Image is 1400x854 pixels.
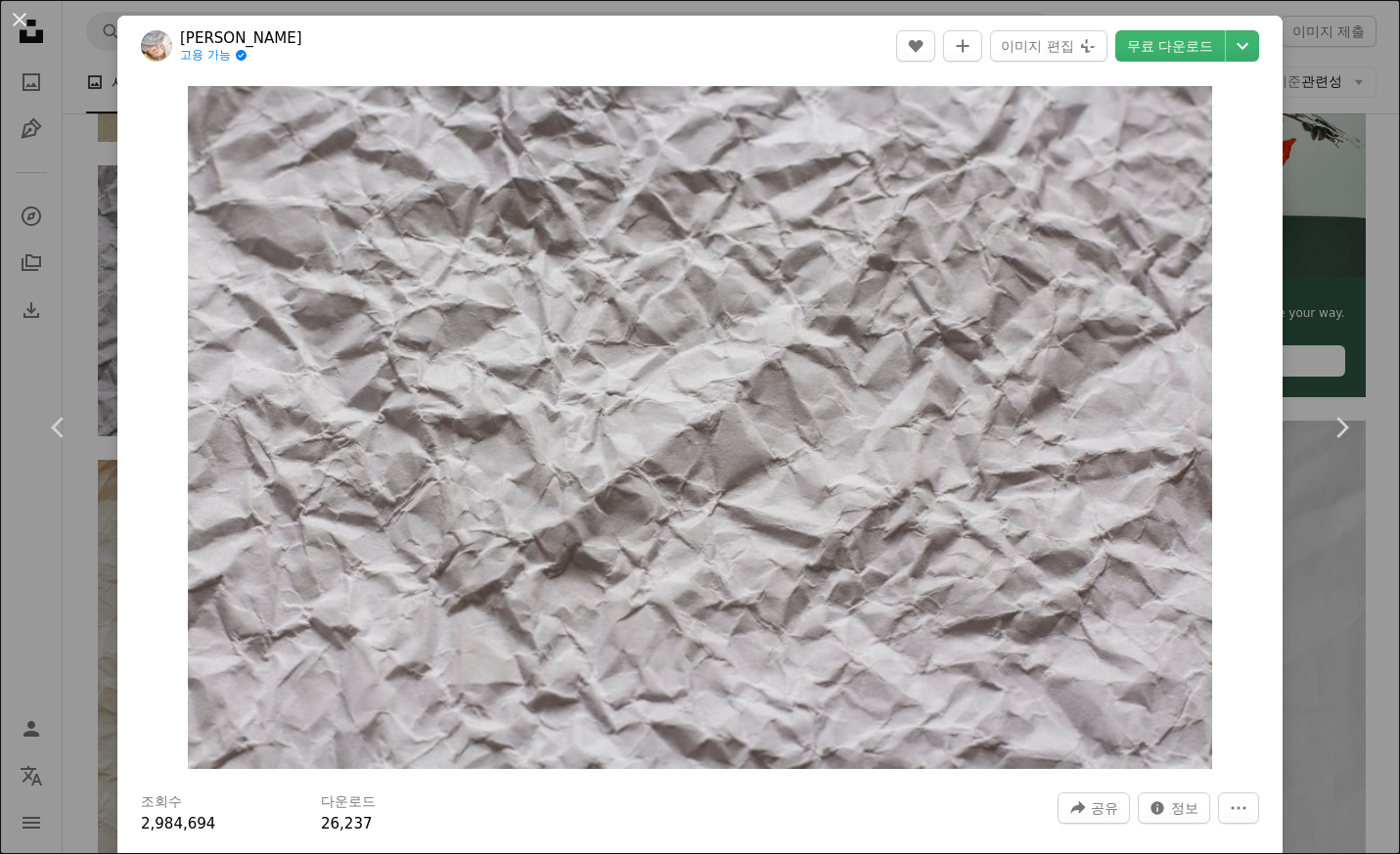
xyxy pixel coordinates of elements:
[990,30,1106,62] button: 이미지 편집
[1218,792,1259,824] button: 더 많은 작업
[180,48,302,64] a: 고용 가능
[896,30,935,62] button: 좋아요
[1091,793,1118,823] span: 공유
[321,792,376,812] h3: 다운로드
[1115,30,1225,62] a: 무료 다운로드
[141,815,215,832] span: 2,984,694
[141,30,172,62] img: Julia Maior의 프로필로 이동
[321,815,373,832] span: 26,237
[141,792,182,812] h3: 조회수
[1138,792,1210,824] button: 이 이미지 관련 통계
[188,86,1212,769] img: 흰색과 갈색 바닥 타일
[1226,30,1259,62] button: 다운로드 크기 선택
[1283,334,1400,521] a: 다음
[943,30,982,62] button: 컬렉션에 추가
[1058,792,1130,824] button: 이 이미지 공유
[188,86,1212,769] button: 이 이미지 확대
[1171,793,1198,823] span: 정보
[180,28,302,48] a: [PERSON_NAME]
